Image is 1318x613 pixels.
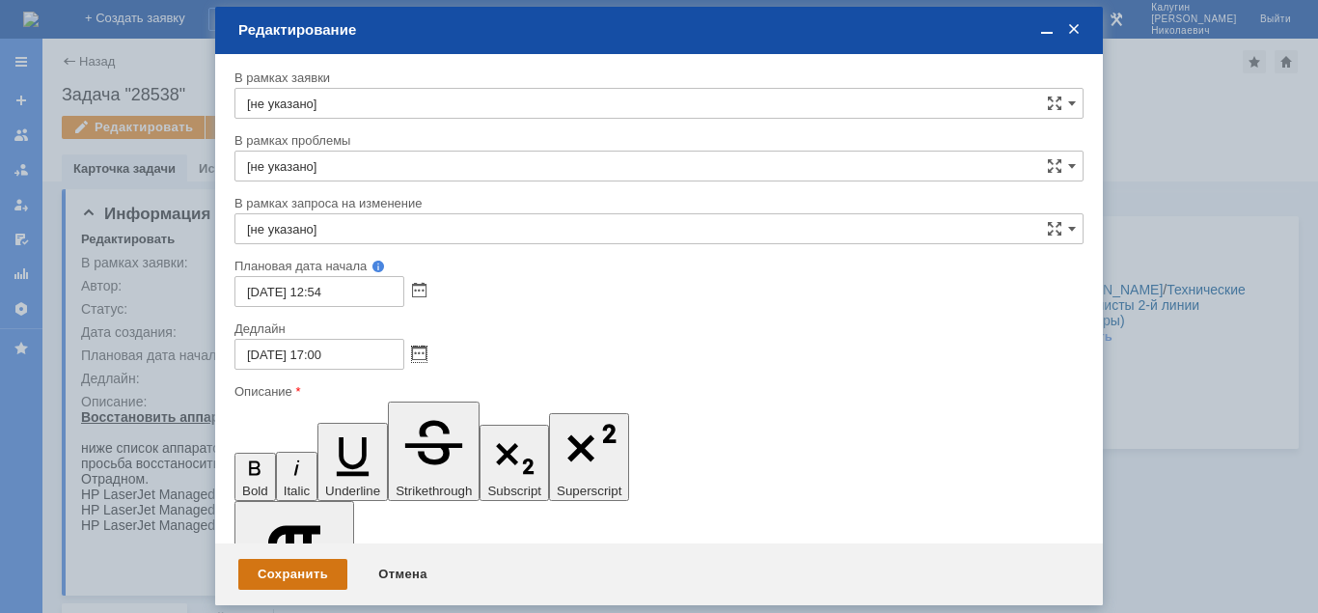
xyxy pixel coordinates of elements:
span: Закрыть [1064,21,1084,39]
div: В рамках проблемы [234,134,1080,147]
span: Underline [325,484,380,498]
div: В рамках заявки [234,71,1080,84]
div: ниже список аппаратов , которые вывели по разным неисправностям. [8,39,282,70]
span: Italic [284,484,310,498]
span: Сложная форма [1047,96,1062,111]
div: В рамках запроса на изменение [234,197,1080,209]
button: Strikethrough [388,402,480,501]
span: Свернуть (Ctrl + M) [1037,21,1057,39]
div: HP LaserJet Managed E60055dn CNMVLDK092 упоминаний о неиправности не нашел. [8,147,282,193]
div: Плановая дата начала [234,260,1057,272]
span: Сложная форма [1047,221,1062,237]
span: Superscript [557,484,621,498]
button: Subscript [480,425,549,502]
div: просьба восстаносить хотя бы один. может потребоваться для замены бледно печатающего аппарата в О... [8,70,282,116]
span: Subscript [487,484,541,498]
button: Superscript [549,413,629,501]
div: Описание [234,385,1080,398]
div: HP LaserJet Managed E60065dn CNMVM1N0YF заминает угол листа. [8,116,282,147]
span: Сложная форма [1047,158,1062,174]
span: Strikethrough [396,484,472,498]
button: Underline [317,423,388,501]
button: Bold [234,453,276,502]
button: Italic [276,452,317,501]
div: Дедлайн [234,322,1080,335]
div: Редактирование [238,21,1084,39]
strong: Восстановить аппараты HP из Таркетта. [8,8,279,23]
span: Bold [242,484,268,498]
